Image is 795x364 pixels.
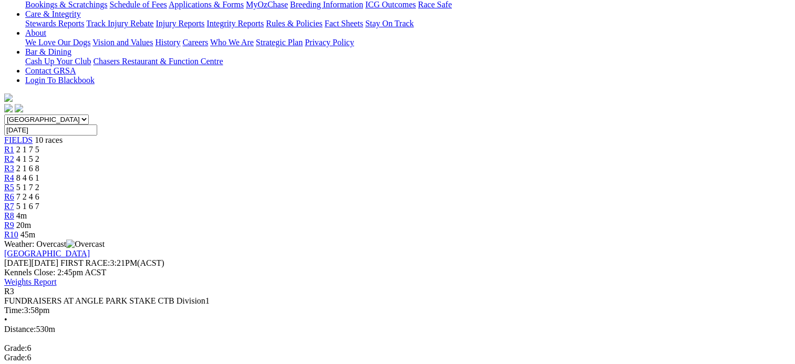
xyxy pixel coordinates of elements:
[4,221,14,230] a: R9
[256,38,303,47] a: Strategic Plan
[66,240,105,249] img: Overcast
[92,38,153,47] a: Vision and Values
[182,38,208,47] a: Careers
[25,19,84,28] a: Stewards Reports
[4,104,13,112] img: facebook.svg
[207,19,264,28] a: Integrity Reports
[60,258,110,267] span: FIRST RACE:
[16,145,39,154] span: 2 1 7 5
[4,325,36,334] span: Distance:
[16,202,39,211] span: 5 1 6 7
[60,258,164,267] span: 3:21PM(ACST)
[4,183,14,192] a: R5
[16,211,27,220] span: 4m
[25,76,95,85] a: Login To Blackbook
[20,230,35,239] span: 45m
[4,258,32,267] span: [DATE]
[16,173,39,182] span: 8 4 6 1
[4,211,14,220] a: R8
[25,66,76,75] a: Contact GRSA
[4,344,791,353] div: 6
[25,57,91,66] a: Cash Up Your Club
[4,145,14,154] a: R1
[155,38,180,47] a: History
[4,124,97,136] input: Select date
[4,287,14,296] span: R3
[25,38,90,47] a: We Love Our Dogs
[4,202,14,211] a: R7
[4,249,90,258] a: [GEOGRAPHIC_DATA]
[4,136,33,144] a: FIELDS
[16,183,39,192] span: 5 1 7 2
[156,19,204,28] a: Injury Reports
[25,47,71,56] a: Bar & Dining
[4,154,14,163] a: R2
[25,28,46,37] a: About
[325,19,363,28] a: Fact Sheets
[210,38,254,47] a: Who We Are
[4,306,791,315] div: 3:58pm
[4,258,58,267] span: [DATE]
[4,344,27,352] span: Grade:
[93,57,223,66] a: Chasers Restaurant & Function Centre
[4,296,791,306] div: FUNDRAISERS AT ANGLE PARK STAKE CTB Division1
[4,268,791,277] div: Kennels Close: 2:45pm ACST
[4,164,14,173] a: R3
[4,306,24,315] span: Time:
[4,325,791,334] div: 530m
[266,19,323,28] a: Rules & Policies
[4,192,14,201] a: R6
[16,192,39,201] span: 7 2 4 6
[4,277,57,286] a: Weights Report
[25,38,791,47] div: About
[305,38,354,47] a: Privacy Policy
[15,104,23,112] img: twitter.svg
[25,19,791,28] div: Care & Integrity
[35,136,63,144] span: 10 races
[4,353,791,362] div: 6
[16,221,31,230] span: 20m
[86,19,153,28] a: Track Injury Rebate
[4,240,105,248] span: Weather: Overcast
[365,19,414,28] a: Stay On Track
[16,154,39,163] span: 4 1 5 2
[4,173,14,182] a: R4
[4,353,27,362] span: Grade:
[4,315,7,324] span: •
[16,164,39,173] span: 2 1 6 8
[25,57,791,66] div: Bar & Dining
[25,9,81,18] a: Care & Integrity
[4,230,18,239] a: R10
[4,93,13,102] img: logo-grsa-white.png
